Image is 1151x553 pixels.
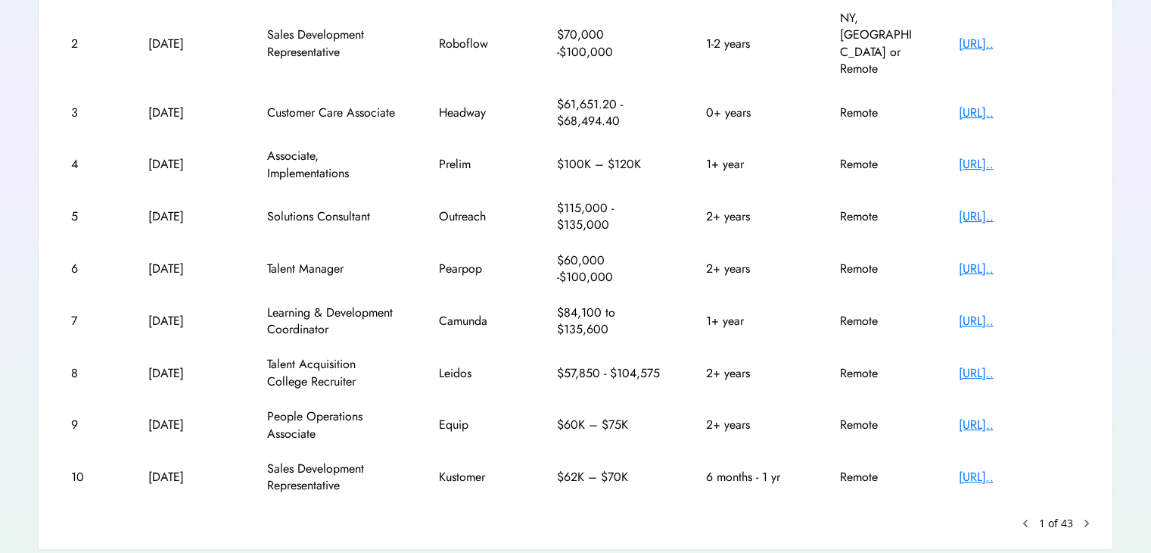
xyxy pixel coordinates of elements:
div: [URL].. [959,313,1080,330]
div: Talent Acquisition College Recruiter [267,356,396,390]
div: NY, [GEOGRAPHIC_DATA] or Remote [840,10,916,78]
div: [URL].. [959,365,1080,382]
div: 10 [71,469,105,486]
div: Equip [439,417,515,433]
div: 9 [71,417,105,433]
div: Remote [840,469,916,486]
div: $60,000 -$100,000 [557,252,663,286]
div: 2+ years [706,208,797,225]
div: Pearpop [439,261,515,277]
button: chevron_right [1079,516,1094,531]
div: $60K – $75K [557,417,663,433]
div: Remote [840,156,916,173]
div: 5 [71,208,105,225]
div: 2+ years [706,261,797,277]
div: Remote [840,313,916,330]
div: [URL].. [959,469,1080,486]
div: [DATE] [148,365,224,382]
div: Learning & Development Coordinator [267,305,396,339]
div: 6 months - 1 yr [706,469,797,486]
div: $84,100 to $135,600 [557,305,663,339]
div: $70,000 -$100,000 [557,27,663,61]
div: [URL].. [959,417,1080,433]
div: Solutions Consultant [267,208,396,225]
div: [DATE] [148,105,224,121]
div: Remote [840,105,916,121]
div: 2+ years [706,365,797,382]
div: [DATE] [148,156,224,173]
div: $115,000 - $135,000 [557,200,663,234]
div: 6 [71,261,105,277]
div: 3 [71,105,105,121]
div: $61,651.20 - $68,494.40 [557,96,663,130]
div: Sales Development Representative [267,461,396,495]
div: 7 [71,313,105,330]
div: Headway [439,105,515,121]
div: 8 [71,365,105,382]
button: keyboard_arrow_left [1018,516,1033,531]
div: [DATE] [148,469,224,486]
div: 4 [71,156,105,173]
div: [DATE] [148,36,224,52]
div: People Operations Associate [267,408,396,442]
div: 1+ year [706,156,797,173]
div: Talent Manager [267,261,396,277]
div: Outreach [439,208,515,225]
div: Leidos [439,365,515,382]
div: $100K – $120K [557,156,663,173]
div: 2+ years [706,417,797,433]
div: [DATE] [148,417,224,433]
div: 2 [71,36,105,52]
div: [DATE] [148,208,224,225]
div: 0+ years [706,105,797,121]
div: [URL].. [959,105,1080,121]
div: [URL].. [959,36,1080,52]
div: Prelim [439,156,515,173]
div: Remote [840,417,916,433]
div: Sales Development Representative [267,27,396,61]
div: 1 of 43 [1039,516,1073,531]
div: 1-2 years [706,36,797,52]
div: $62K – $70K [557,469,663,486]
div: Roboflow [439,36,515,52]
div: [URL].. [959,208,1080,225]
div: Camunda [439,313,515,330]
div: [DATE] [148,261,224,277]
div: Customer Care Associate [267,105,396,121]
div: Remote [840,365,916,382]
div: Remote [840,208,916,225]
div: 1+ year [706,313,797,330]
div: [URL].. [959,156,1080,173]
div: [DATE] [148,313,224,330]
div: Associate, Implementations [267,148,396,182]
div: Kustomer [439,469,515,486]
div: $57,850 - $104,575 [557,365,663,382]
div: [URL].. [959,261,1080,277]
div: Remote [840,261,916,277]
